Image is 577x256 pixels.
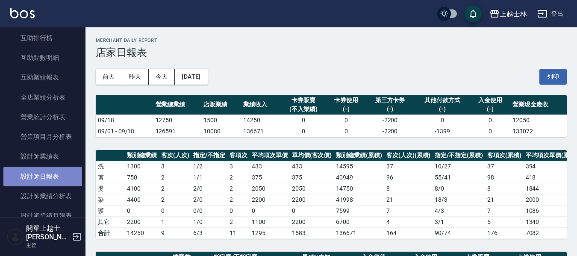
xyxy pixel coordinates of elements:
th: 客項次 [227,150,250,161]
td: 4 / 3 [433,205,485,216]
td: 375 [250,172,290,183]
td: 96 [384,172,433,183]
td: 2 [227,172,250,183]
td: 2050 [250,183,290,194]
h2: Merchant Daily Report [96,38,567,43]
td: 37 [485,161,524,172]
button: 前天 [96,69,122,85]
div: (-) [416,105,468,114]
img: Person [7,228,24,245]
td: 染 [96,194,125,205]
td: 0 [471,115,510,126]
td: -1399 [414,126,471,137]
div: 入金使用 [473,96,508,105]
td: 1 / 1 [191,172,227,183]
td: 1 / 0 [191,216,227,227]
a: 互助業績報表 [3,68,82,87]
button: save [465,5,482,22]
td: 1 [159,216,191,227]
td: 2200 [125,216,159,227]
td: 2 [227,216,250,227]
td: 0 [250,205,290,216]
a: 營業項目月分析表 [3,127,82,147]
th: 店販業績 [201,95,241,115]
td: 11 [227,227,250,238]
td: 1100 [250,216,290,227]
td: 2050 [290,183,334,194]
td: 2 [159,172,191,183]
td: 4100 [125,183,159,194]
a: 互助排行榜 [3,28,82,48]
td: 41998 [334,194,384,205]
td: 6/3 [191,227,227,238]
td: 0 [281,126,327,137]
p: 主管 [26,241,70,249]
td: 0 [414,115,471,126]
td: 1 / 2 [191,161,227,172]
td: 4 [384,216,433,227]
td: 55 / 41 [433,172,485,183]
td: 0 [326,115,366,126]
td: 1500 [201,115,241,126]
a: 設計師日報表 [3,167,82,186]
td: 8 / 0 [433,183,485,194]
div: 卡券使用 [328,96,364,105]
td: 126591 [153,126,202,137]
td: 3 / 1 [433,216,485,227]
td: 433 [250,161,290,172]
td: 10 / 27 [433,161,485,172]
td: 18 / 3 [433,194,485,205]
td: 136671 [241,126,281,137]
td: 14750 [334,183,384,194]
td: 7 [384,205,433,216]
td: 750 [125,172,159,183]
td: 5 [485,216,524,227]
td: 09/18 [96,115,153,126]
td: 4400 [125,194,159,205]
table: a dense table [96,95,567,137]
td: 合計 [96,227,125,238]
td: 98 [485,172,524,183]
img: Logo [10,8,35,18]
td: 6700 [334,216,384,227]
td: 0 [227,205,250,216]
td: 21 [384,194,433,205]
td: 0 [290,205,334,216]
td: 10080 [201,126,241,137]
td: 133072 [510,126,567,137]
td: 剪 [96,172,125,183]
a: 營業統計分析表 [3,107,82,127]
th: 指定/不指定(累積) [433,150,485,161]
div: 上越士林 [500,9,527,19]
td: 2 [227,183,250,194]
td: 2200 [290,216,334,227]
th: 類別總業績(累積) [334,150,384,161]
td: 0 [281,115,327,126]
td: 2 / 0 [191,183,227,194]
td: 375 [290,172,334,183]
td: 0 [125,205,159,216]
td: 3 [159,161,191,172]
th: 業績收入 [241,95,281,115]
td: 12050 [510,115,567,126]
td: 433 [290,161,334,172]
td: 90/74 [433,227,485,238]
th: 客項次(累積) [485,150,524,161]
div: (不入業績) [283,105,324,114]
td: 洗 [96,161,125,172]
td: 12750 [153,115,202,126]
td: 2200 [290,194,334,205]
td: 14250 [125,227,159,238]
th: 指定/不指定 [191,150,227,161]
td: 09/01 - 09/18 [96,126,153,137]
td: 0 [471,126,510,137]
a: 全店業績分析表 [3,88,82,107]
td: 2200 [250,194,290,205]
td: 14595 [334,161,384,172]
td: -2200 [366,115,414,126]
th: 營業總業績 [153,95,202,115]
td: 3 [227,161,250,172]
td: 37 [384,161,433,172]
th: 平均項次單價 [250,150,290,161]
td: 2 [159,183,191,194]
